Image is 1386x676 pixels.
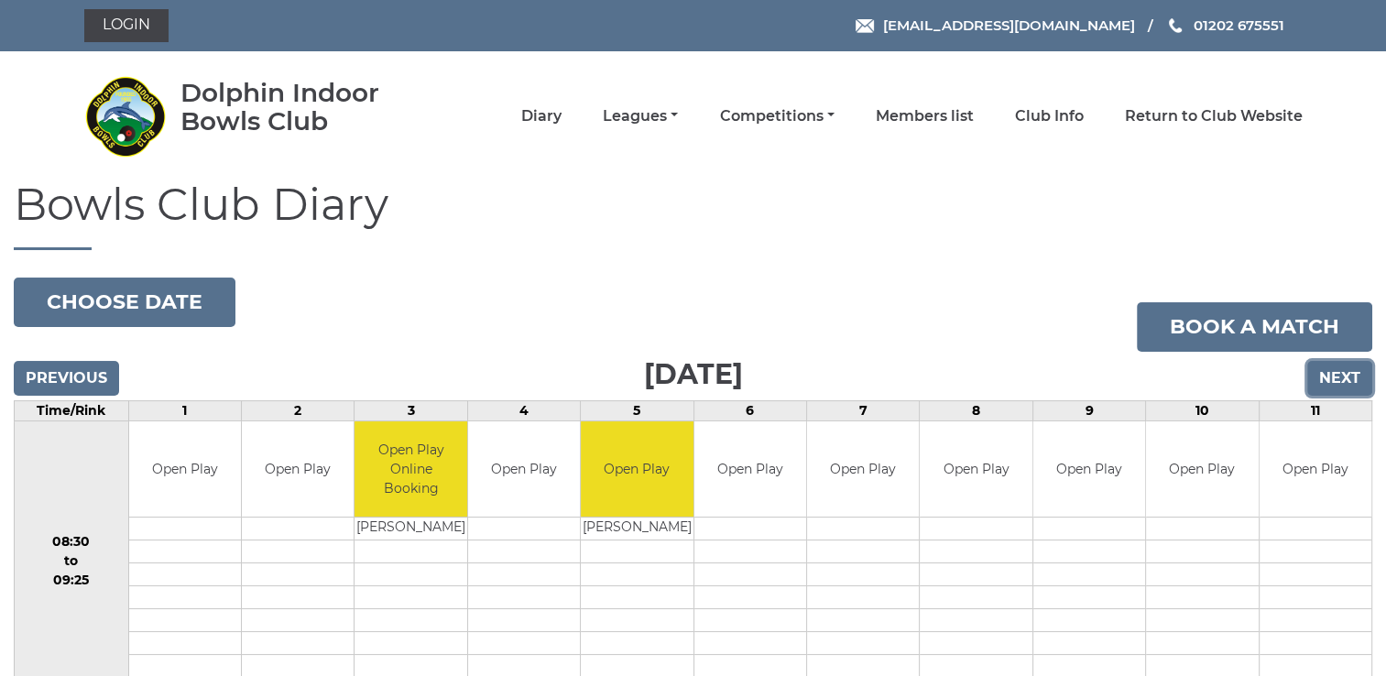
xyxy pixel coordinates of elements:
td: 6 [693,400,806,420]
span: 01202 675551 [1193,16,1283,34]
span: [EMAIL_ADDRESS][DOMAIN_NAME] [882,16,1134,34]
td: Open Play [1033,421,1145,518]
input: Next [1307,361,1372,396]
td: Time/Rink [15,400,129,420]
td: Open Play [242,421,354,518]
a: Club Info [1015,106,1084,126]
td: Open Play [807,421,919,518]
td: [PERSON_NAME] [355,518,466,540]
td: 1 [128,400,241,420]
a: Leagues [603,106,678,126]
input: Previous [14,361,119,396]
td: Open Play [920,421,1031,518]
td: 5 [581,400,693,420]
a: Diary [521,106,562,126]
img: Dolphin Indoor Bowls Club [84,75,167,158]
img: Email [856,19,874,33]
td: Open Play [581,421,693,518]
td: Open Play [468,421,580,518]
td: Open Play [1260,421,1372,518]
td: 9 [1032,400,1145,420]
td: Open Play [694,421,806,518]
td: 2 [241,400,354,420]
a: Phone us 01202 675551 [1166,15,1283,36]
a: Login [84,9,169,42]
td: 10 [1146,400,1259,420]
div: Dolphin Indoor Bowls Club [180,79,432,136]
td: Open Play Online Booking [355,421,466,518]
a: Members list [876,106,974,126]
td: Open Play [1146,421,1258,518]
td: 7 [806,400,919,420]
h1: Bowls Club Diary [14,180,1372,250]
td: [PERSON_NAME] [581,518,693,540]
a: Email [EMAIL_ADDRESS][DOMAIN_NAME] [856,15,1134,36]
a: Competitions [719,106,834,126]
a: Book a match [1137,302,1372,352]
td: 4 [467,400,580,420]
img: Phone us [1169,18,1182,33]
a: Return to Club Website [1125,106,1303,126]
td: 11 [1259,400,1372,420]
td: 3 [355,400,467,420]
button: Choose date [14,278,235,327]
td: 8 [920,400,1032,420]
td: Open Play [129,421,241,518]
